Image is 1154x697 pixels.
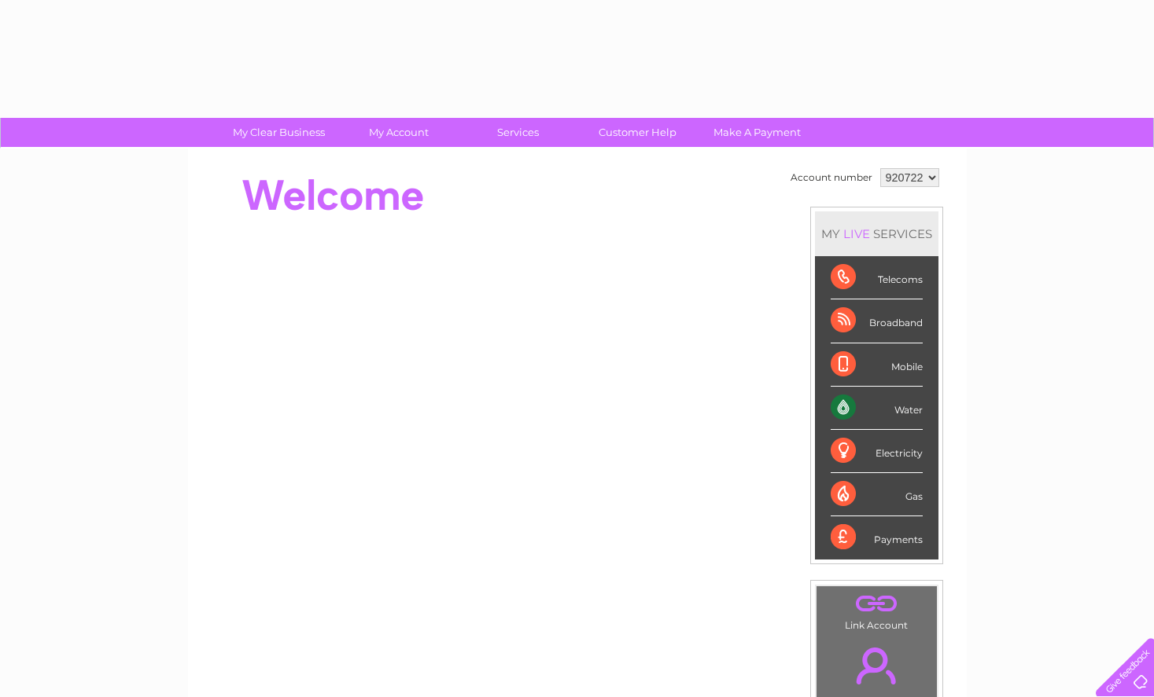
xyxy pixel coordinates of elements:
[831,299,923,343] div: Broadband
[831,343,923,387] div: Mobile
[831,516,923,559] div: Payments
[692,118,822,147] a: Make A Payment
[334,118,463,147] a: My Account
[840,226,873,241] div: LIVE
[815,211,938,256] div: MY SERVICES
[820,590,933,618] a: .
[453,118,583,147] a: Services
[573,118,702,147] a: Customer Help
[831,256,923,299] div: Telecoms
[816,585,938,635] td: Link Account
[820,638,933,693] a: .
[787,164,876,191] td: Account number
[214,118,344,147] a: My Clear Business
[831,473,923,516] div: Gas
[831,387,923,430] div: Water
[831,430,923,473] div: Electricity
